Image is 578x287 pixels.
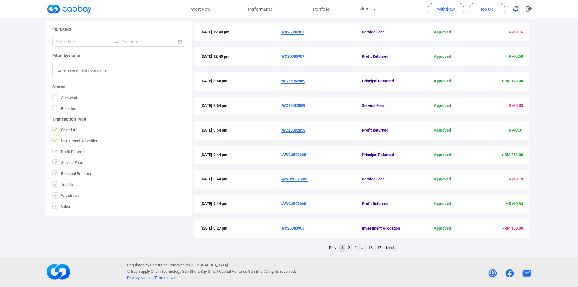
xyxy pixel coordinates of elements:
u: iAWC25076081 [281,201,308,206]
span: Top Up [52,181,73,187]
span: Approved [416,78,469,84]
span: Approved [52,94,77,101]
span: Approved [416,103,469,109]
p: Regulated by Securities Commission [GEOGRAPHIC_DATA]. © Bay Supply Chain Technology Sdn Bhd & . A... [127,262,296,281]
span: Approved [416,225,469,232]
span: Profit Returned [362,127,416,134]
span: + RM 0.60 [506,54,523,59]
u: WC25083969 [281,226,304,231]
input: Start date [56,39,112,45]
span: + RM 0.93 [506,201,523,206]
span: Portfolio [313,6,330,12]
span: [DATE] 3:54 pm [201,103,281,109]
span: [DATE] 9:44 pm [201,152,281,158]
span: + RM 123.00 [502,79,523,83]
span: [DATE] 9:44 pm [201,176,281,183]
span: Performance [248,6,273,12]
span: Profit Returned [52,149,86,155]
span: Principal Returned [52,170,92,176]
span: Approved [416,201,469,207]
span: to [114,39,119,44]
span: Approved [416,176,469,183]
span: - RM 0.08 [507,103,523,108]
h5: Filtering [52,27,71,32]
span: [DATE] 9:44 pm [201,201,281,207]
span: Service Fees [362,103,416,109]
h5: Transaction Type [52,116,186,122]
span: Principal Returned [362,78,416,84]
span: - RM 0.15 [507,30,523,34]
a: Terms of Use [154,275,177,280]
h5: Status [52,84,186,90]
span: Approved [416,127,469,134]
span: Top Up [480,6,493,12]
span: Investment Allocation [52,138,98,144]
span: Other [52,203,70,209]
span: + RM 0.31 [506,128,523,132]
a: Page 17 [376,244,383,252]
u: iWC25082859 [281,103,305,108]
span: [DATE] 3:54 pm [201,78,281,84]
span: Approved [416,29,469,36]
a: Previous page [327,244,338,252]
span: [DATE] 3:54 pm [201,127,281,134]
span: - RM 150.00 [502,226,523,231]
a: Privacy Notice [127,275,152,280]
h5: Filter by name [52,53,186,58]
u: iWC25082859 [281,79,305,83]
span: Investment Allocation [362,225,416,232]
span: Approved [416,53,469,60]
u: iWC25082859 [281,128,305,132]
span: swap-right [114,39,119,44]
span: Profit Returned [362,201,416,207]
span: Bay Smart Capital Ventures Sdn Bhd [201,269,262,274]
a: ... [360,244,365,252]
a: Page 16 [367,244,374,252]
u: iAWC25076081 [281,177,308,181]
u: WC25086987 [281,54,304,59]
input: End date [121,39,177,45]
span: - RM 0.19 [507,177,523,181]
img: footerLogo [46,260,71,284]
span: [DATE] 3:27 pm [201,225,281,232]
a: Next page [384,244,395,252]
span: Approved [416,152,469,158]
span: Principal Returned [362,152,416,158]
span: Withdrawal [52,192,80,198]
a: Page 2 [346,244,351,252]
span: Service Fees [52,159,83,166]
u: WC25086987 [281,30,304,34]
a: Page 1 is your current page [340,244,345,252]
span: Profit Returned [362,53,416,60]
u: iAWC25076081 [281,152,308,157]
input: Enter investment note name [52,63,186,78]
span: Rejected [52,105,76,111]
span: [DATE] 12:40 pm [201,29,281,36]
span: Select All [52,127,77,133]
span: Service Fees [362,176,416,183]
a: Page 3 [353,244,358,252]
span: [DATE] 12:40 pm [201,53,281,60]
button: Top Up [469,3,505,15]
span: Service Fees [362,29,416,36]
button: Withdraw [428,3,464,15]
span: + RM 253.00 [502,152,523,157]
